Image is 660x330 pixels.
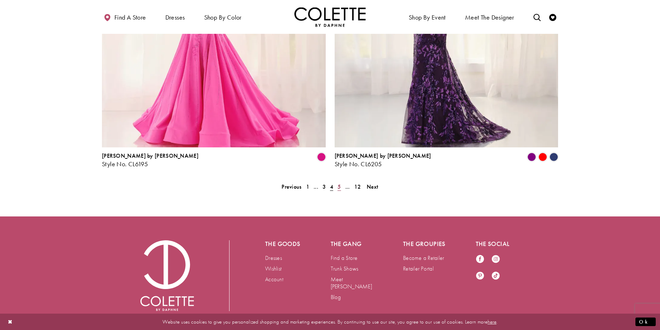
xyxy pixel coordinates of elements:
[265,265,282,272] a: Wishlist
[354,183,361,190] span: 12
[102,7,148,27] a: Find a store
[328,182,335,192] span: Current page
[491,271,500,281] a: Visit our TikTok - Opens in new tab
[463,7,516,27] a: Meet the designer
[51,317,609,326] p: Website uses cookies to give you personalized shopping and marketing experiences. By continuing t...
[282,183,301,190] span: Previous
[114,14,146,21] span: Find a store
[352,182,363,192] a: 12
[306,183,309,190] span: 1
[314,183,318,190] span: ...
[403,240,447,247] h5: The groupies
[335,153,431,168] div: Colette by Daphne Style No. CL6205
[527,153,536,161] i: Purple
[102,153,198,168] div: Colette by Daphne Style No. CL6195
[337,183,341,190] span: 5
[403,265,434,272] a: Retailer Portal
[407,7,448,27] span: Shop By Event
[331,293,341,301] a: Blog
[532,7,542,27] a: Toggle search
[265,254,282,262] a: Dresses
[320,182,328,192] a: 3
[409,14,446,21] span: Shop By Event
[202,7,243,27] span: Shop by color
[367,183,378,190] span: Next
[140,240,194,311] a: Visit Colette by Daphne Homepage
[331,240,375,247] h5: The gang
[279,182,304,192] a: Prev Page
[476,255,484,264] a: Visit our Facebook - Opens in new tab
[365,182,381,192] a: Next Page
[538,153,547,161] i: Red
[204,14,242,21] span: Shop by color
[476,240,520,247] h5: The social
[465,14,514,21] span: Meet the designer
[472,251,511,284] ul: Follow us
[165,14,185,21] span: Dresses
[550,153,558,161] i: Navy Blue
[335,182,343,192] a: 5
[102,152,198,159] span: [PERSON_NAME] by [PERSON_NAME]
[102,160,148,168] span: Style No. CL6195
[265,240,302,247] h5: The goods
[331,254,358,262] a: Find a Store
[331,265,359,272] a: Trunk Shows
[317,153,326,161] i: Fuchsia
[294,7,366,27] a: Visit Home Page
[323,183,326,190] span: 3
[343,182,352,192] a: ...
[491,255,500,264] a: Visit our Instagram - Opens in new tab
[304,182,311,192] a: 1
[164,7,187,27] span: Dresses
[294,7,366,27] img: Colette by Daphne
[331,276,372,290] a: Meet [PERSON_NAME]
[330,183,333,190] span: 4
[335,160,382,168] span: Style No. CL6205
[635,317,656,326] button: Submit Dialog
[335,152,431,159] span: [PERSON_NAME] by [PERSON_NAME]
[345,183,350,190] span: ...
[476,271,484,281] a: Visit our Pinterest - Opens in new tab
[403,254,444,262] a: Become a Retailer
[4,315,16,328] button: Close Dialog
[140,240,194,311] img: Colette by Daphne
[265,276,283,283] a: Account
[311,182,320,192] a: ...
[547,7,558,27] a: Check Wishlist
[488,318,496,325] a: here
